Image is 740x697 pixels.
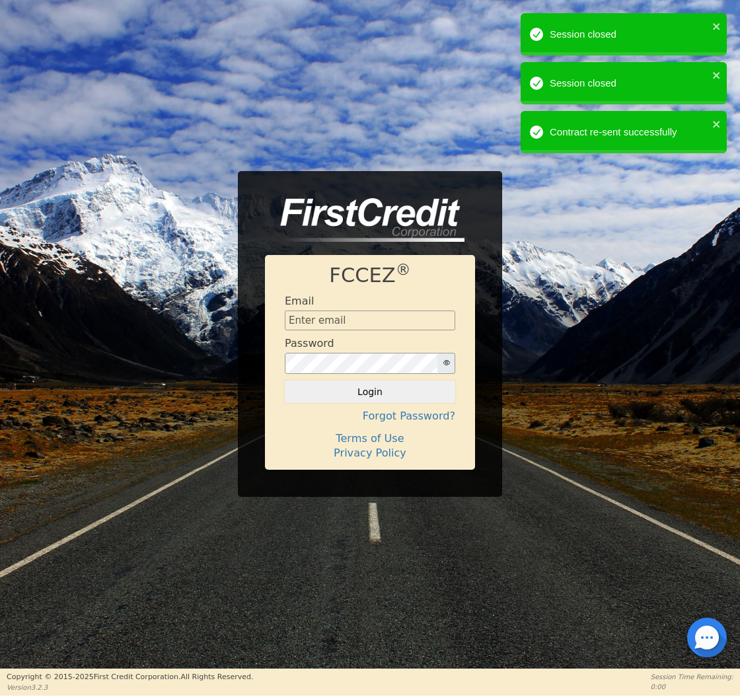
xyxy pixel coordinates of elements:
p: Copyright © 2015- 2025 First Credit Corporation. [7,672,253,683]
p: 0:00 [651,682,733,692]
div: Session closed [550,76,708,91]
input: Enter email [285,311,455,330]
p: Version 3.2.3 [7,682,253,692]
h4: Password [285,337,334,349]
h4: Privacy Policy [285,447,455,459]
h4: Email [285,295,314,307]
h4: Forgot Password? [285,410,455,422]
button: Login [285,381,455,403]
div: Contract re-sent successfully [550,125,708,140]
h1: FCCEZ [285,264,455,288]
button: close [712,67,721,83]
sup: ® [396,261,411,278]
input: password [285,353,438,374]
button: close [712,116,721,131]
div: Session closed [550,27,708,42]
span: All Rights Reserved. [180,673,253,681]
img: logo-CMu_cnol.png [265,198,464,242]
p: Session Time Remaining: [651,672,733,682]
button: close [712,18,721,34]
h4: Terms of Use [285,432,455,445]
